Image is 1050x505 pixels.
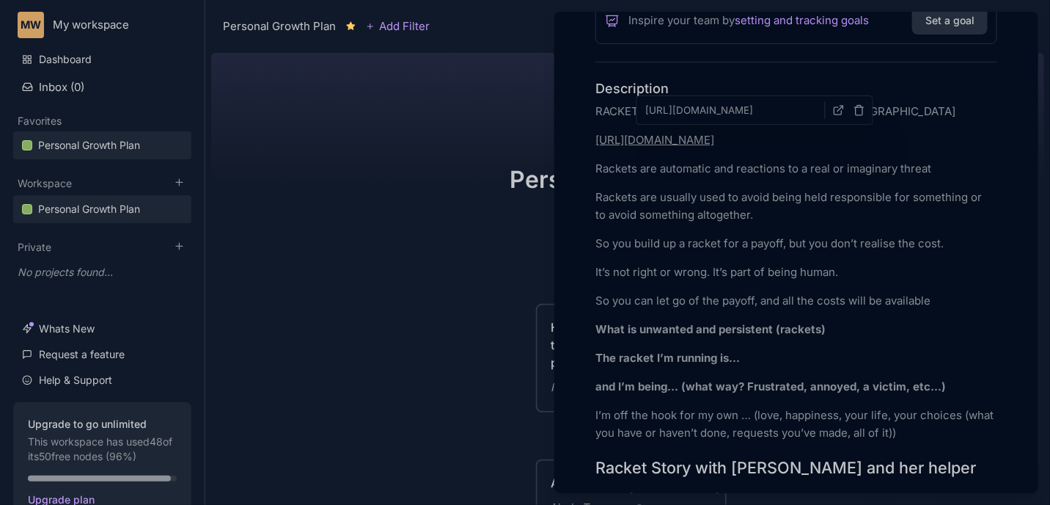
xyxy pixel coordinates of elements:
[595,103,997,120] p: RACKET = Anything that is Unwanted and Yet [DEMOGRAPHIC_DATA]
[595,457,997,478] h3: Racket Story with [PERSON_NAME] and her helper
[912,7,988,34] button: Set a goal
[595,160,997,178] p: Rackets are automatic and reactions to a real or imaginary threat
[595,351,740,365] strong: The racket I’m running is…
[595,189,997,224] p: Rackets are usually used to avoid being held responsible for something or to avoid something alto...
[595,292,997,310] p: So you can let go of the payoff, and all the costs will be available
[595,322,826,336] strong: What is unwanted and persistent (rackets)
[595,235,997,252] p: So you build up a racket for a payoff, but you don’t realise the cost.
[595,379,946,393] strong: and I’m being… (what way? Frustrated, annoyed, a victim, etc…)
[640,101,826,119] input: https://example.com
[595,80,997,97] h4: Description
[595,407,997,442] p: I’m off the hook for my own … (love, happiness, your life, your choices (what you have or haven’t...
[595,133,714,147] a: [URL][DOMAIN_NAME]
[735,12,869,29] a: setting and tracking goals
[628,12,869,29] span: Inspire your team by
[595,264,997,281] p: It’s not right or wrong. It’s part of being human.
